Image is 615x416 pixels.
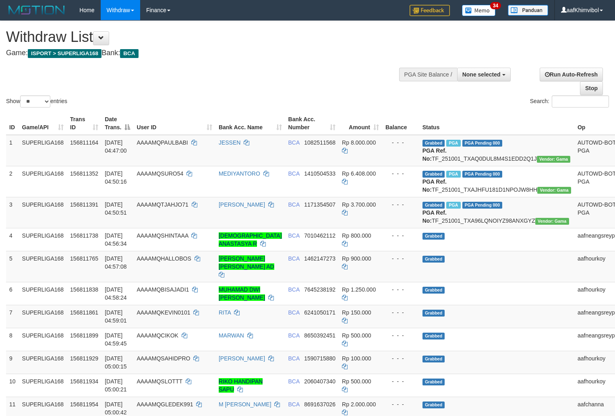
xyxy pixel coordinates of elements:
[342,232,371,239] span: Rp 800.000
[105,355,127,370] span: [DATE] 05:00:15
[419,112,574,135] th: Status
[6,112,19,135] th: ID
[6,197,19,228] td: 3
[219,170,260,177] a: MEDIYANTORO
[342,401,376,408] span: Rp 2.000.000
[137,401,193,408] span: AAAAMQGLEDEK991
[537,156,571,163] span: Vendor URL: https://trx31.1velocity.biz
[288,201,300,208] span: BCA
[101,112,133,135] th: Date Trans.: activate to sort column descending
[105,378,127,393] span: [DATE] 05:00:21
[19,351,67,374] td: SUPERLIGA168
[288,232,300,239] span: BCA
[219,286,265,301] a: MUHAMAD DWI [PERSON_NAME]
[288,309,300,316] span: BCA
[70,255,98,262] span: 156811765
[342,355,371,362] span: Rp 100.000
[490,2,501,9] span: 34
[288,355,300,362] span: BCA
[304,378,335,385] span: Copy 2060407340 to clipboard
[19,328,67,351] td: SUPERLIGA168
[446,171,460,178] span: Marked by aafnonsreyleab
[422,178,447,193] b: PGA Ref. No:
[6,328,19,351] td: 8
[70,139,98,146] span: 156811164
[304,309,335,316] span: Copy 6241050171 to clipboard
[19,112,67,135] th: Game/API: activate to sort column ascending
[19,374,67,397] td: SUPERLIGA168
[304,355,335,362] span: Copy 1590715880 to clipboard
[120,49,138,58] span: BCA
[6,49,402,57] h4: Game: Bank:
[70,309,98,316] span: 156811861
[288,170,300,177] span: BCA
[70,332,98,339] span: 156811899
[70,201,98,208] span: 156811391
[535,218,569,225] span: Vendor URL: https://trx31.1velocity.biz
[339,112,382,135] th: Amount: activate to sort column ascending
[6,4,67,16] img: MOTION_logo.png
[6,251,19,282] td: 5
[304,201,335,208] span: Copy 1171354507 to clipboard
[6,166,19,197] td: 2
[219,201,265,208] a: [PERSON_NAME]
[410,5,450,16] img: Feedback.jpg
[70,378,98,385] span: 156811934
[342,286,376,293] span: Rp 1.250.000
[219,378,263,393] a: RIKO HANDIPAN SAPU
[19,197,67,228] td: SUPERLIGA168
[6,305,19,328] td: 7
[304,139,335,146] span: Copy 1082511568 to clipboard
[385,286,416,294] div: - - -
[70,232,98,239] span: 156811738
[422,287,445,294] span: Grabbed
[342,309,371,316] span: Rp 150.000
[342,170,376,177] span: Rp 6.408.000
[419,166,574,197] td: TF_251001_TXAJHFU181D1NPOJW8HH
[105,170,127,185] span: [DATE] 04:50:16
[422,402,445,408] span: Grabbed
[19,282,67,305] td: SUPERLIGA168
[105,286,127,301] span: [DATE] 04:58:24
[137,255,191,262] span: AAAAMQHALLOBOS
[219,139,240,146] a: JESSEN
[6,29,402,45] h1: Withdraw List
[530,95,609,108] label: Search:
[105,309,127,324] span: [DATE] 04:59:01
[540,68,603,81] a: Run Auto-Refresh
[304,255,335,262] span: Copy 1462147273 to clipboard
[288,378,300,385] span: BCA
[385,255,416,263] div: - - -
[457,68,511,81] button: None selected
[105,232,127,247] span: [DATE] 04:56:34
[537,187,571,194] span: Vendor URL: https://trx31.1velocity.biz
[133,112,215,135] th: User ID: activate to sort column ascending
[385,308,416,317] div: - - -
[304,170,335,177] span: Copy 1410504533 to clipboard
[137,378,182,385] span: AAAAMQSLOTTT
[462,71,501,78] span: None selected
[288,332,300,339] span: BCA
[422,202,445,209] span: Grabbed
[137,332,178,339] span: AAAAMQCIKOK
[304,286,335,293] span: Copy 7645238192 to clipboard
[446,140,460,147] span: Marked by aafnonsreyleab
[399,68,457,81] div: PGA Site Balance /
[385,400,416,408] div: - - -
[422,256,445,263] span: Grabbed
[285,112,339,135] th: Bank Acc. Number: activate to sort column ascending
[67,112,101,135] th: Trans ID: activate to sort column ascending
[70,401,98,408] span: 156811954
[19,135,67,166] td: SUPERLIGA168
[422,209,447,224] b: PGA Ref. No:
[288,401,300,408] span: BCA
[105,255,127,270] span: [DATE] 04:57:08
[70,355,98,362] span: 156811929
[508,5,548,16] img: panduan.png
[137,170,183,177] span: AAAAMQSURO54
[219,255,274,270] a: [PERSON_NAME] [PERSON_NAME] AD
[385,232,416,240] div: - - -
[422,171,445,178] span: Grabbed
[288,286,300,293] span: BCA
[137,286,189,293] span: AAAAMQBISAJADI1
